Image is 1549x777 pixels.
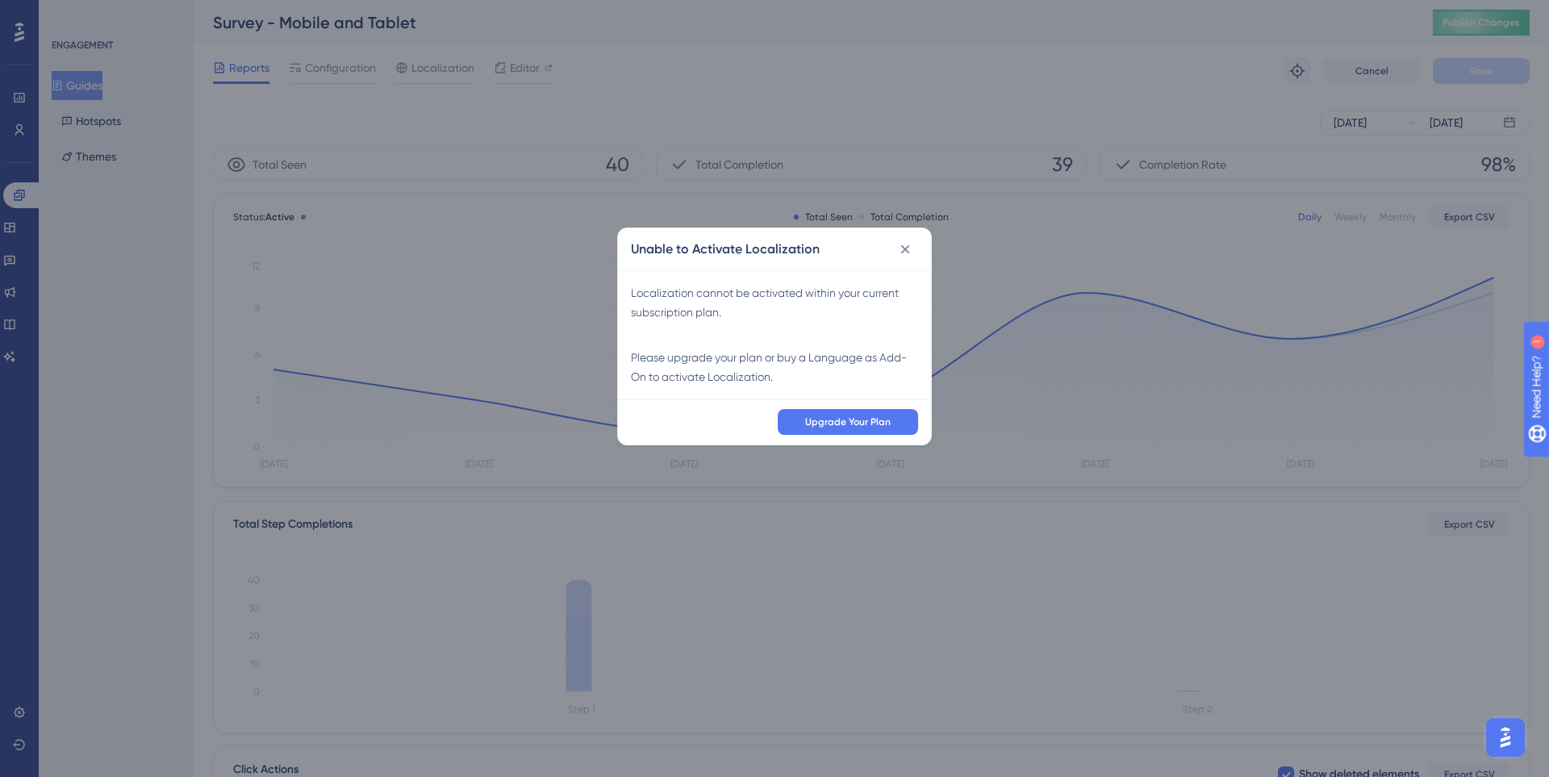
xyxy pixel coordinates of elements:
[112,8,117,21] div: 1
[631,283,918,322] div: Localization cannot be activated within your current subscription plan.
[1481,713,1530,762] iframe: UserGuiding AI Assistant Launcher
[631,348,918,386] div: Please upgrade your plan or buy a Language as Add-On to activate Localization.
[805,416,891,428] span: Upgrade Your Plan
[38,4,101,23] span: Need Help?
[631,240,820,259] h2: Unable to Activate Localization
